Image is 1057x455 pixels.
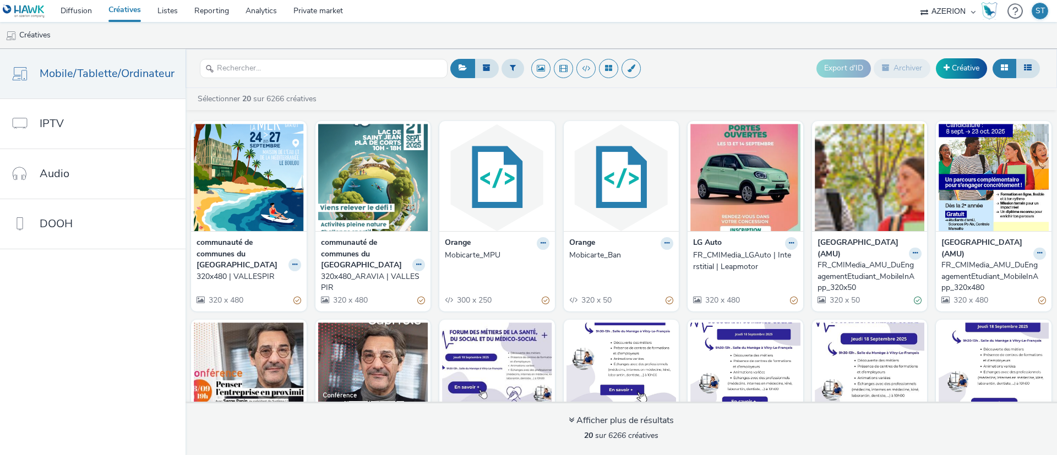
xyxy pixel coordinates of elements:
[993,59,1016,78] button: Grille
[704,295,740,305] span: 320 x 480
[690,124,800,231] img: FR_CMIMedia_LGAuto | Interstitial | Leapmotor visual
[936,58,987,78] a: Créative
[1036,3,1045,19] div: ST
[3,4,45,18] img: undefined Logo
[197,271,301,282] a: 320x480 | VALLESPIR
[1016,59,1040,78] button: Liste
[941,260,1042,293] div: FR_CMIMedia_AMU_DuEngagementEtudiant_MobileInApp_320x480
[332,295,368,305] span: 320 x 480
[818,260,922,293] a: FR_CMIMedia_AMU_DuEngagementEtudiant_MobileInApp_320x50
[952,295,988,305] span: 320 x 480
[40,216,73,232] span: DOOH
[584,430,593,441] strong: 20
[197,237,286,271] strong: communauté de communes du [GEOGRAPHIC_DATA]
[569,250,669,261] div: Mobicarte_Ban
[818,260,918,293] div: FR_CMIMedia_AMU_DuEngagementEtudiant_MobileInApp_320x50
[569,250,674,261] a: Mobicarte_Ban
[693,250,793,272] div: FR_CMIMedia_LGAuto | Interstitial | Leapmotor
[584,430,658,441] span: sur 6266 créatives
[1038,294,1046,306] div: Partiellement valide
[580,295,612,305] span: 320 x 50
[566,322,677,430] img: Forum android 720 x 1280 px.jpg visual
[417,294,425,306] div: Partiellement valide
[941,260,1046,293] a: FR_CMIMedia_AMU_DuEngagementEtudiant_MobileInApp_320x480
[293,294,301,306] div: Partiellement valide
[981,2,998,20] img: Hawk Academy
[690,322,800,430] img: Forum ipad (1) 768 x 1024 px.jpg visual
[939,322,1049,430] img: Forum iphone 640 x 1136 px.jpg visual
[566,124,677,231] img: Mobicarte_Ban visual
[815,124,925,231] img: FR_CMIMedia_AMU_DuEngagementEtudiant_MobileInApp_320x50 visual
[914,294,922,306] div: Valide
[242,94,251,104] strong: 20
[666,294,673,306] div: Partiellement valide
[318,124,428,231] img: 320x480_ARAVIA | VALLESPIR visual
[321,237,410,271] strong: communauté de communes du [GEOGRAPHIC_DATA]
[693,237,722,250] strong: LG Auto
[693,250,798,272] a: FR_CMIMedia_LGAuto | Interstitial | Leapmotor
[200,59,448,78] input: Rechercher...
[790,294,798,306] div: Partiellement valide
[6,30,17,41] img: mobile
[981,2,1002,20] a: Hawk Academy
[542,294,549,306] div: Partiellement valide
[815,322,925,430] img: Forum site mobile 320 x 480 px.jpg visual
[208,295,243,305] span: 320 x 480
[40,166,69,182] span: Audio
[40,65,175,81] span: Mobile/Tablette/Ordinateur
[318,322,428,430] img: ToulouseMetropole_Cycle_320X480_05.09.2025 visual
[442,322,552,430] img: Forum Pavé 300 x 250 px.jpg visual
[941,237,1031,260] strong: [GEOGRAPHIC_DATA] (AMU)
[939,124,1049,231] img: FR_CMIMedia_AMU_DuEngagementEtudiant_MobileInApp_320x480 visual
[816,59,871,77] button: Export d'ID
[442,124,552,231] img: Mobicarte_MPU visual
[197,271,297,282] div: 320x480 | VALLESPIR
[445,250,545,261] div: Mobicarte_MPU
[321,271,421,294] div: 320x480_ARAVIA | VALLESPIR
[321,271,426,294] a: 320x480_ARAVIA | VALLESPIR
[456,295,492,305] span: 300 x 250
[445,237,471,250] strong: Orange
[197,94,321,104] a: Sélectionner sur 6266 créatives
[569,414,674,427] div: Afficher plus de résultats
[829,295,860,305] span: 320 x 50
[818,237,907,260] strong: [GEOGRAPHIC_DATA] (AMU)
[874,59,930,78] button: Archiver
[40,116,64,131] span: IPTV
[445,250,549,261] a: Mobicarte_MPU
[569,237,595,250] strong: Orange
[194,124,304,231] img: 320x480 | VALLESPIR visual
[194,322,304,430] img: ToulouseMetropole_Cycle_300X250_05.09.2025 visual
